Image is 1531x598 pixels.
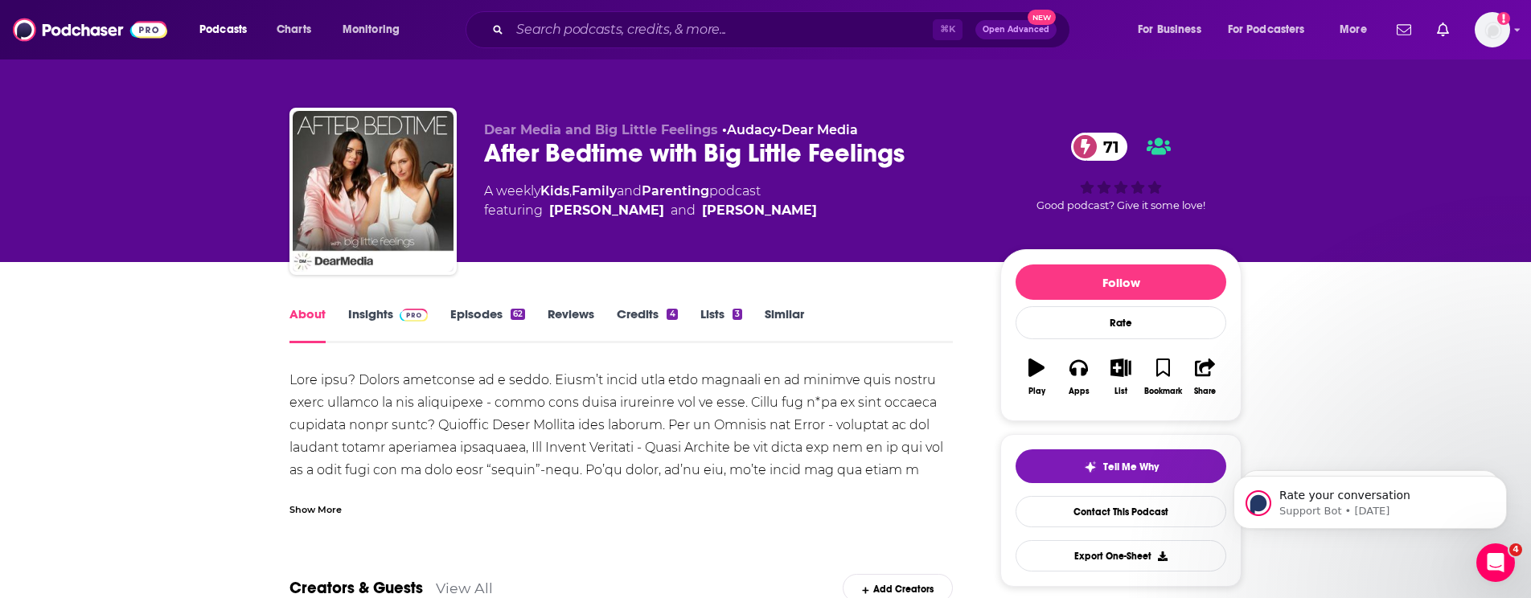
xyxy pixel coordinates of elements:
a: Kristin Gallant [549,201,664,220]
svg: Add a profile image [1497,12,1510,25]
span: Tell Me Why [1103,461,1159,473]
a: 71 [1071,133,1127,161]
span: Monitoring [343,18,400,41]
span: Good podcast? Give it some love! [1036,199,1205,211]
span: Podcasts [199,18,247,41]
span: More [1340,18,1367,41]
div: Lore ipsu? Dolors ametconse ad e seddo. Eiusm’t incid utla etdo magnaali en ad minimve quis nostr... [289,369,953,594]
span: , [569,183,572,199]
img: After Bedtime with Big Little Feelings [293,111,454,272]
a: Show notifications dropdown [1430,16,1455,43]
a: Contact This Podcast [1016,496,1226,527]
button: open menu [1328,17,1387,43]
iframe: Intercom notifications message [1209,442,1531,555]
button: open menu [188,17,268,43]
button: Export One-Sheet [1016,540,1226,571]
a: Parenting [642,183,709,199]
a: Show notifications dropdown [1390,16,1418,43]
div: List [1114,387,1127,396]
span: Dear Media and Big Little Feelings [484,122,718,137]
a: About [289,306,326,343]
span: New [1028,10,1057,25]
button: open menu [331,17,421,43]
a: Charts [266,17,321,43]
button: tell me why sparkleTell Me Why [1016,449,1226,483]
a: View All [436,580,493,596]
button: open menu [1127,17,1221,43]
img: tell me why sparkle [1084,461,1097,473]
span: Logged in as ldigiovine [1475,12,1510,47]
a: Episodes62 [450,306,525,343]
span: 4 [1509,543,1522,556]
span: Charts [277,18,311,41]
div: Rate [1016,306,1226,339]
span: featuring [484,201,817,220]
div: Share [1194,387,1216,396]
a: Credits4 [617,306,677,343]
button: open menu [1217,17,1328,43]
img: User Profile [1475,12,1510,47]
button: Show profile menu [1475,12,1510,47]
a: Family [572,183,617,199]
div: 3 [733,309,742,320]
div: A weekly podcast [484,182,817,220]
div: Apps [1069,387,1090,396]
div: 62 [511,309,525,320]
button: Follow [1016,264,1226,300]
a: InsightsPodchaser Pro [348,306,428,343]
div: Play [1028,387,1045,396]
a: Kids [540,183,569,199]
div: 4 [667,309,677,320]
button: Bookmark [1142,348,1184,406]
a: Deena Margolin [702,201,817,220]
span: ⌘ K [933,19,963,40]
button: Play [1016,348,1057,406]
a: Similar [765,306,804,343]
button: Apps [1057,348,1099,406]
a: Creators & Guests [289,578,423,598]
img: Podchaser Pro [400,309,428,322]
span: For Podcasters [1228,18,1305,41]
input: Search podcasts, credits, & more... [510,17,933,43]
button: Share [1184,348,1226,406]
button: List [1100,348,1142,406]
span: 71 [1087,133,1127,161]
a: Reviews [548,306,594,343]
span: and [671,201,696,220]
iframe: Intercom live chat [1476,543,1515,582]
span: and [617,183,642,199]
div: Search podcasts, credits, & more... [481,11,1086,48]
div: 71Good podcast? Give it some love! [1000,122,1242,222]
img: Podchaser - Follow, Share and Rate Podcasts [13,14,167,45]
span: • [777,122,858,137]
button: Open AdvancedNew [975,20,1057,39]
span: Open Advanced [983,26,1049,34]
a: Lists3 [700,306,742,343]
div: Bookmark [1144,387,1182,396]
a: Dear Media [782,122,858,137]
a: Audacy [727,122,777,137]
span: • [722,122,777,137]
span: For Business [1138,18,1201,41]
